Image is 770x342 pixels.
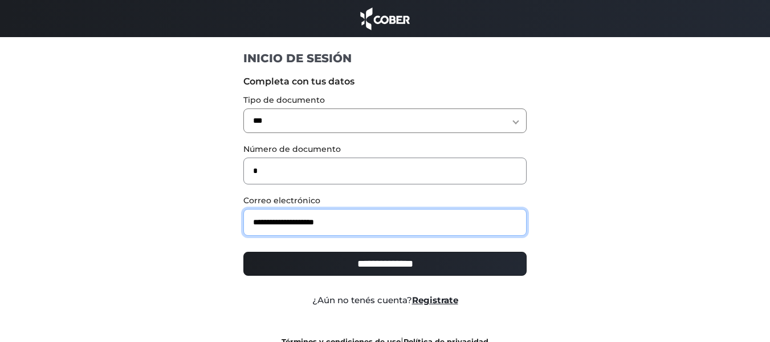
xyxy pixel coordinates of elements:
[357,6,413,31] img: cober_marca.png
[243,51,527,66] h1: INICIO DE SESIÓN
[243,94,527,106] label: Tipo de documento
[243,143,527,155] label: Número de documento
[412,295,458,305] a: Registrate
[243,75,527,88] label: Completa con tus datos
[235,294,535,307] div: ¿Aún no tenés cuenta?
[243,195,527,207] label: Correo electrónico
